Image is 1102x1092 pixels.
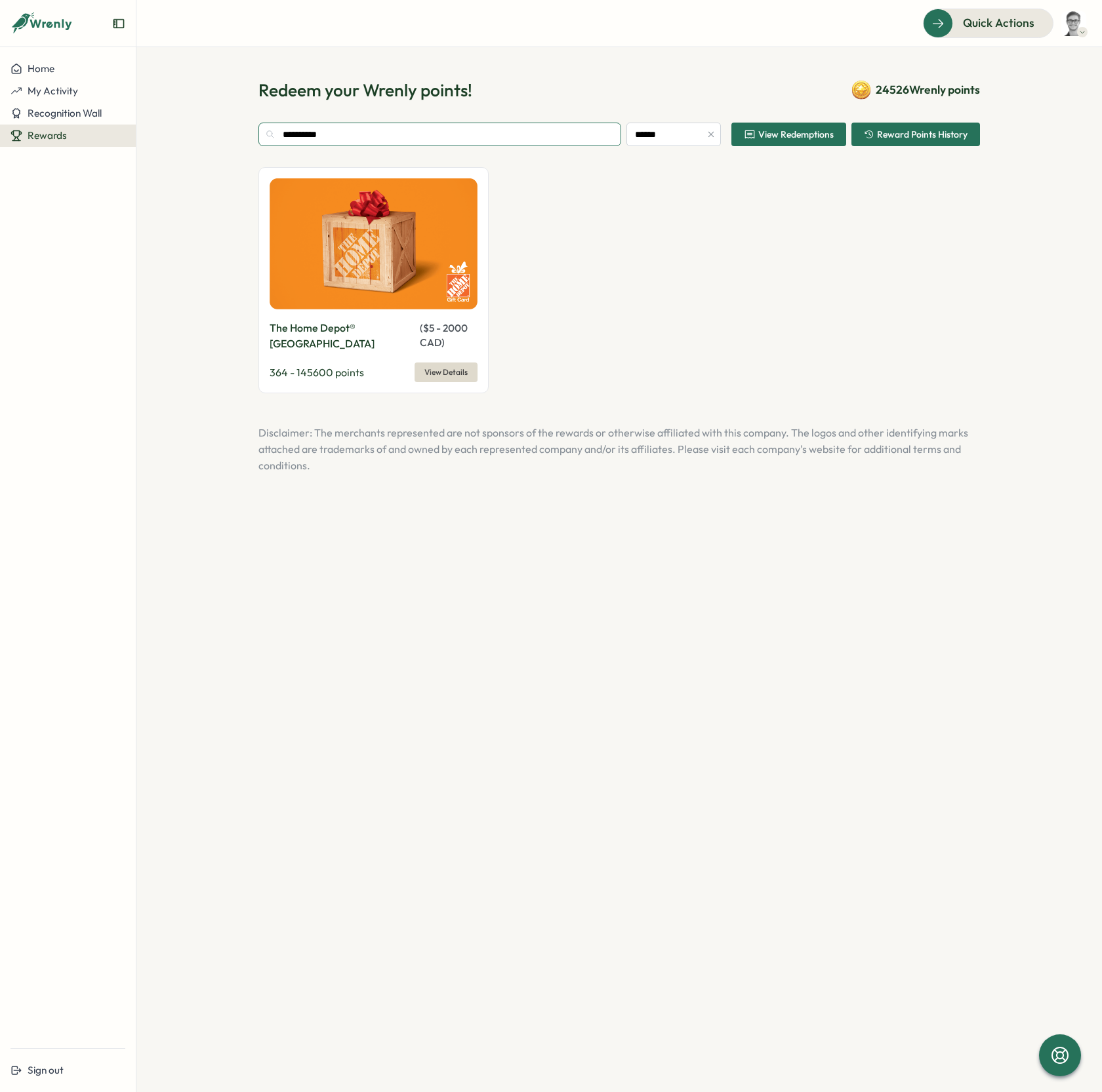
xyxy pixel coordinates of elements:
[415,362,478,382] button: View Details
[28,129,67,142] span: Rewards
[270,366,364,379] span: 364 - 145600 points
[1061,11,1086,36] img: Colin Perepelken
[28,1064,64,1076] span: Sign out
[28,85,78,97] span: My Activity
[258,425,980,473] p: Disclaimer: The merchants represented are not sponsors of the rewards or otherwise affiliated wit...
[420,322,468,349] span: ( $ 5 - 2000 CAD )
[877,130,968,139] span: Reward Points History
[270,320,417,353] p: The Home Depot® [GEOGRAPHIC_DATA]
[923,9,1053,37] button: Quick Actions
[851,123,980,146] button: Reward Points History
[963,14,1034,31] span: Quick Actions
[758,130,834,139] span: View Redemptions
[28,107,102,119] span: Recognition Wall
[270,178,478,309] img: The Home Depot® Canada
[731,123,846,146] button: View Redemptions
[424,363,468,381] span: View Details
[112,17,125,30] button: Expand sidebar
[876,81,980,98] span: 24526 Wrenly points
[28,62,54,75] span: Home
[258,79,472,102] h1: Redeem your Wrenly points!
